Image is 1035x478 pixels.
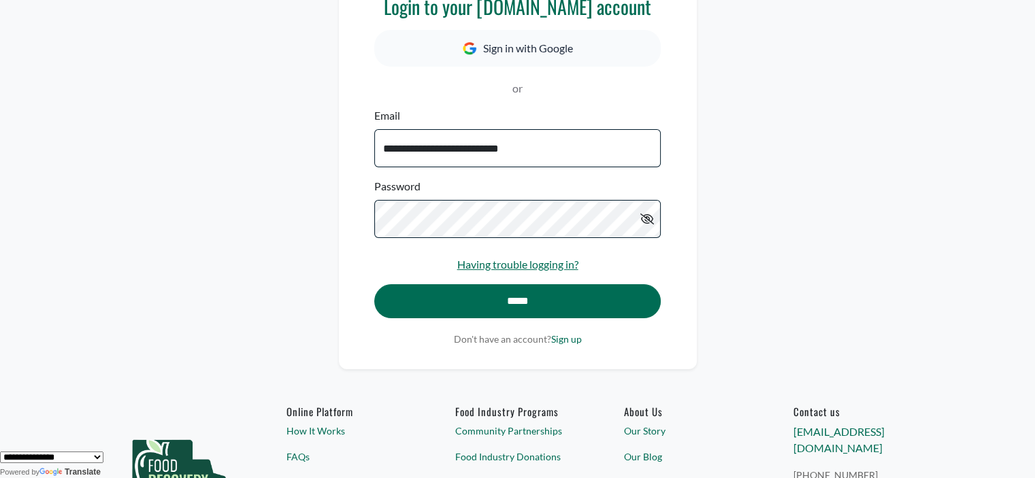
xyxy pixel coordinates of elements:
h6: Contact us [793,405,917,417]
a: How It Works [286,424,411,438]
p: Don't have an account? [374,332,660,346]
a: Sign up [551,333,582,345]
h6: Food Industry Programs [455,405,580,417]
a: [EMAIL_ADDRESS][DOMAIN_NAME] [793,425,884,454]
img: Google Translate [39,468,65,477]
p: or [374,80,660,97]
a: Translate [39,467,101,477]
label: Password [374,178,421,194]
h6: Online Platform [286,405,411,417]
label: Email [374,107,400,124]
a: Having trouble logging in? [457,258,578,271]
a: Community Partnerships [455,424,580,438]
a: About Us [624,405,749,417]
button: Sign in with Google [374,30,660,67]
img: Google Icon [463,42,476,55]
a: Our Story [624,424,749,438]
